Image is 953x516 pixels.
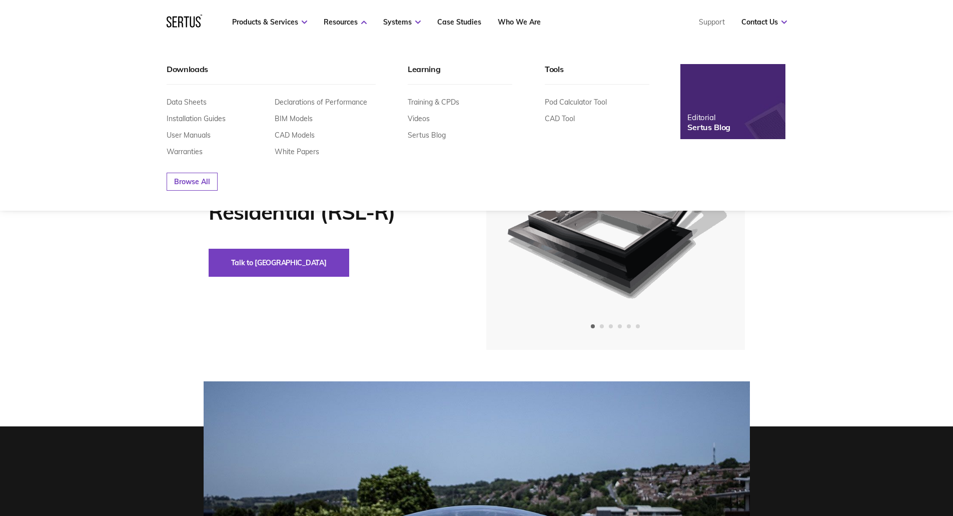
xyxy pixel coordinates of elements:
span: Go to slide 4 [618,324,622,328]
span: Go to slide 5 [627,324,631,328]
a: Installation Guides [167,114,226,123]
a: Browse All [167,173,218,191]
div: Tools [545,64,649,85]
a: EditorialSertus Blog [680,64,785,139]
iframe: Chat Widget [903,468,953,516]
div: Editorial [687,113,730,122]
a: Sertus Blog [408,131,446,140]
a: CAD Tool [545,114,575,123]
a: White Papers [275,147,319,156]
h1: Roof Single Leaf - Residential (RSL-R) [209,175,456,225]
div: Sertus Blog [687,122,730,132]
a: Contact Us [741,18,787,27]
span: Go to slide 3 [609,324,613,328]
span: Go to slide 2 [600,324,604,328]
a: User Manuals [167,131,211,140]
span: Go to slide 6 [636,324,640,328]
a: Pod Calculator Tool [545,98,607,107]
a: CAD Models [275,131,315,140]
a: Systems [383,18,421,27]
a: Products & Services [232,18,307,27]
a: Declarations of Performance [275,98,367,107]
a: Who We Are [498,18,541,27]
a: Case Studies [437,18,481,27]
div: Downloads [167,64,376,85]
a: Resources [324,18,367,27]
a: Data Sheets [167,98,207,107]
a: Support [699,18,725,27]
a: BIM Models [275,114,313,123]
a: Training & CPDs [408,98,459,107]
div: Learning [408,64,512,85]
a: Videos [408,114,430,123]
button: Talk to [GEOGRAPHIC_DATA] [209,249,349,277]
a: Warranties [167,147,203,156]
